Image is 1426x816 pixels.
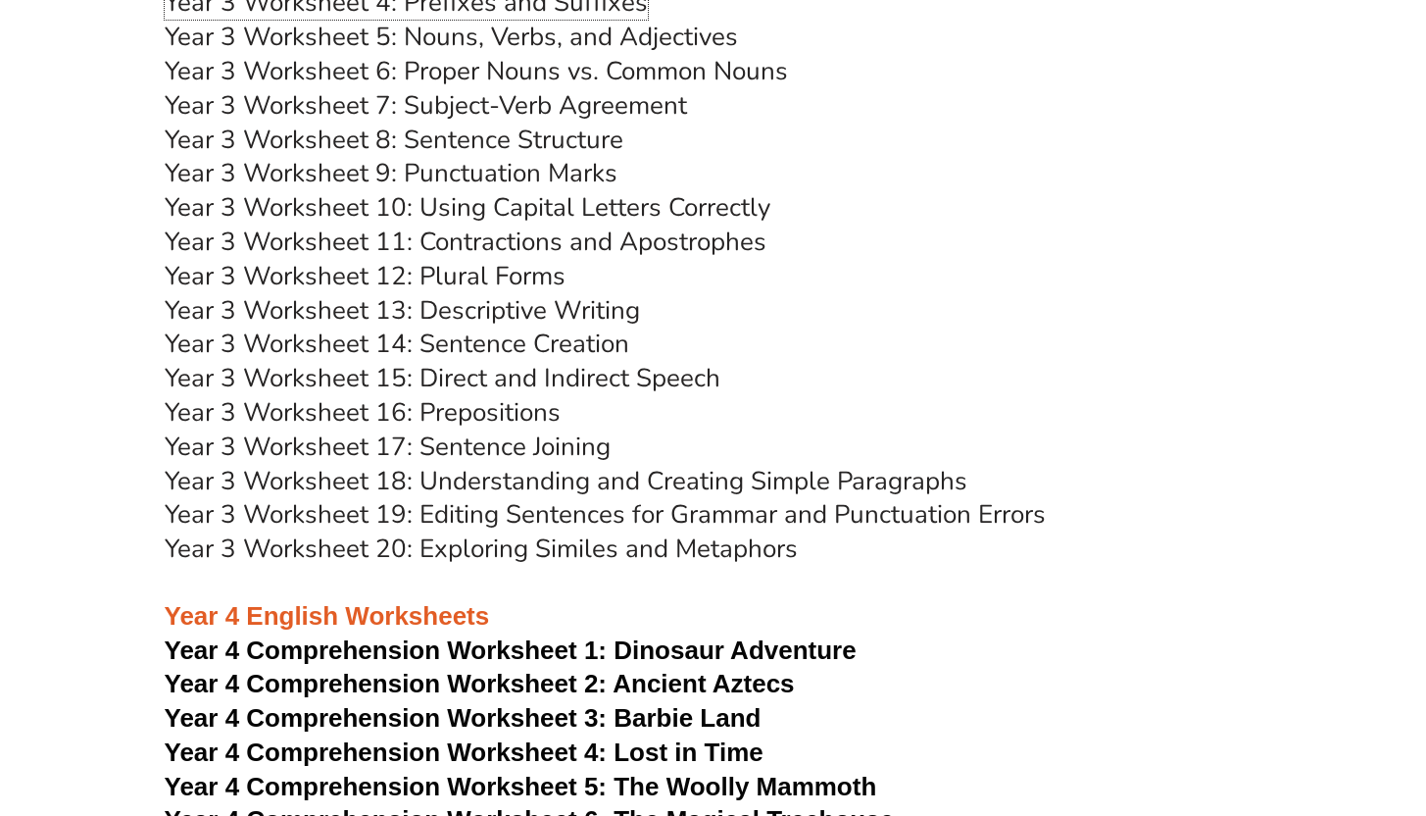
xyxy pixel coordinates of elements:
[165,327,629,361] a: Year 3 Worksheet 14: Sentence Creation
[165,772,877,801] a: Year 4 Comprehension Worksheet 5: The Woolly Mammoth
[165,703,762,733] a: Year 4 Comprehension Worksheet 3: Barbie Land
[165,259,565,293] a: Year 3 Worksheet 12: Plural Forms
[165,293,640,328] a: Year 3 Worksheet 13: Descriptive Writing
[165,497,1046,532] a: Year 3 Worksheet 19: Editing Sentences for Grammar and Punctuation Errors
[165,54,788,88] a: Year 3 Worksheet 6: Proper Nouns vs. Common Nouns
[165,123,623,157] a: Year 3 Worksheet 8: Sentence Structure
[165,669,795,698] a: Year 4 Comprehension Worksheet 2: Ancient Aztecs
[614,636,856,665] span: Dinosaur Adventure
[165,532,798,566] a: Year 3 Worksheet 20: Exploring Similes and Metaphors
[165,636,857,665] a: Year 4 Comprehension Worksheet 1: Dinosaur Adventure
[165,156,617,190] a: Year 3 Worksheet 9: Punctuation Marks
[165,20,738,54] a: Year 3 Worksheet 5: Nouns, Verbs, and Adjectives
[165,190,770,225] a: Year 3 Worksheet 10: Using Capital Letters Correctly
[165,738,763,767] a: Year 4 Comprehension Worksheet 4: Lost in Time
[165,88,687,123] a: Year 3 Worksheet 7: Subject-Verb Agreement
[165,636,608,665] span: Year 4 Comprehension Worksheet 1:
[165,430,611,464] a: Year 3 Worksheet 17: Sentence Joining
[165,225,766,259] a: Year 3 Worksheet 11: Contractions and Apostrophes
[165,395,561,430] a: Year 3 Worksheet 16: Prepositions
[1090,594,1426,816] iframe: Chat Widget
[165,567,1262,634] h3: Year 4 English Worksheets
[165,361,720,395] a: Year 3 Worksheet 15: Direct and Indirect Speech
[165,464,967,498] a: Year 3 Worksheet 18: Understanding and Creating Simple Paragraphs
